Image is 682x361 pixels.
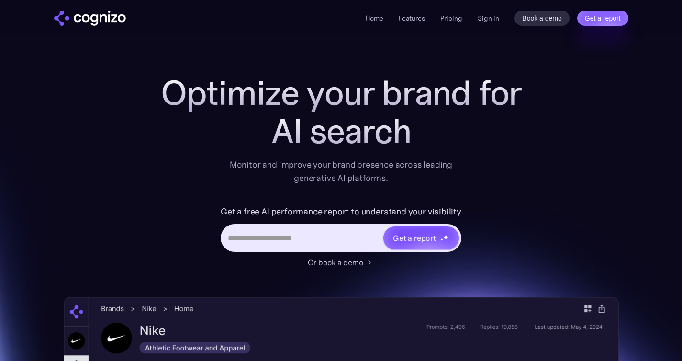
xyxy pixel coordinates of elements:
[308,257,363,268] div: Or book a demo
[514,11,570,26] a: Book a demo
[366,14,383,23] a: Home
[221,204,461,252] form: Hero URL Input Form
[308,257,375,268] a: Or book a demo
[150,74,533,112] h1: Optimize your brand for
[440,238,444,241] img: star
[577,11,628,26] a: Get a report
[221,204,461,219] label: Get a free AI performance report to understand your visibility
[150,112,533,150] div: AI search
[443,234,449,240] img: star
[440,235,442,236] img: star
[393,232,436,244] div: Get a report
[54,11,126,26] img: cognizo logo
[478,12,499,24] a: Sign in
[224,158,459,185] div: Monitor and improve your brand presence across leading generative AI platforms.
[440,14,462,23] a: Pricing
[382,226,460,250] a: Get a reportstarstarstar
[399,14,425,23] a: Features
[54,11,126,26] a: home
